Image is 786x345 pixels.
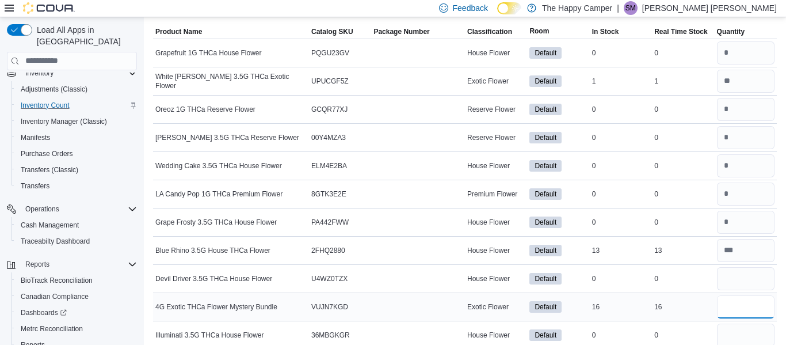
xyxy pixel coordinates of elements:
[16,82,137,96] span: Adjustments (Classic)
[16,98,137,112] span: Inventory Count
[590,159,652,173] div: 0
[21,66,58,80] button: Inventory
[21,181,49,191] span: Transfers
[12,305,142,321] a: Dashboards
[467,133,516,142] span: Reserve Flower
[16,179,54,193] a: Transfers
[535,189,556,199] span: Default
[16,147,78,161] a: Purchase Orders
[153,25,309,39] button: Product Name
[590,103,652,116] div: 0
[12,178,142,194] button: Transfers
[590,328,652,342] div: 0
[25,260,49,269] span: Reports
[12,321,142,337] button: Metrc Reconciliation
[529,245,562,256] span: Default
[16,218,83,232] a: Cash Management
[652,244,714,257] div: 13
[155,246,270,255] span: Blue Rhino 3.5G House THCa Flower
[16,322,87,336] a: Metrc Reconciliation
[12,162,142,178] button: Transfers (Classic)
[535,132,556,143] span: Default
[535,104,556,115] span: Default
[535,217,556,228] span: Default
[590,131,652,145] div: 0
[12,233,142,249] button: Traceabilty Dashboard
[25,69,54,78] span: Inventory
[529,188,562,200] span: Default
[371,25,465,39] button: Package Number
[12,81,142,97] button: Adjustments (Classic)
[467,331,510,340] span: House Flower
[529,273,562,285] span: Default
[497,14,498,15] span: Dark Mode
[652,300,714,314] div: 16
[529,104,562,115] span: Default
[311,246,345,255] span: 2FHQ2880
[16,274,97,287] a: BioTrack Reconciliation
[453,2,488,14] span: Feedback
[16,234,94,248] a: Traceabilty Dashboard
[2,256,142,272] button: Reports
[21,292,89,301] span: Canadian Compliance
[155,218,277,227] span: Grape Frosty 3.5G THCa House Flower
[12,113,142,130] button: Inventory Manager (Classic)
[155,27,202,36] span: Product Name
[155,133,299,142] span: [PERSON_NAME] 3.5G THCa Reserve Flower
[155,48,262,58] span: Grapefruit 1G THCa House Flower
[590,187,652,201] div: 0
[16,115,112,128] a: Inventory Manager (Classic)
[32,24,137,47] span: Load All Apps in [GEOGRAPHIC_DATA]
[21,202,137,216] span: Operations
[25,204,59,214] span: Operations
[155,161,282,170] span: Wedding Cake 3.5G THCa House Flower
[590,215,652,229] div: 0
[2,201,142,217] button: Operations
[21,85,87,94] span: Adjustments (Classic)
[21,101,70,110] span: Inventory Count
[652,215,714,229] div: 0
[311,27,353,36] span: Catalog SKU
[16,179,137,193] span: Transfers
[535,48,556,58] span: Default
[592,27,619,36] span: In Stock
[16,306,137,320] span: Dashboards
[311,302,348,312] span: VUJN7KGD
[590,244,652,257] div: 13
[590,25,652,39] button: In Stock
[467,189,517,199] span: Premium Flower
[590,300,652,314] div: 16
[16,234,137,248] span: Traceabilty Dashboard
[311,331,350,340] span: 36MBGKGR
[535,330,556,340] span: Default
[529,160,562,172] span: Default
[16,82,92,96] a: Adjustments (Classic)
[21,276,93,285] span: BioTrack Reconciliation
[467,48,510,58] span: House Flower
[16,163,137,177] span: Transfers (Classic)
[497,2,521,14] input: Dark Mode
[529,217,562,228] span: Default
[311,161,347,170] span: ELM4E2BA
[23,2,75,14] img: Cova
[542,1,612,15] p: The Happy Camper
[16,290,93,304] a: Canadian Compliance
[16,131,137,145] span: Manifests
[467,302,509,312] span: Exotic Flower
[617,1,619,15] p: |
[12,272,142,289] button: BioTrack Reconciliation
[590,74,652,88] div: 1
[21,308,67,317] span: Dashboards
[642,1,777,15] p: [PERSON_NAME] [PERSON_NAME]
[155,331,264,340] span: Illuminati 3.5G THCa House Flower
[652,131,714,145] div: 0
[311,218,349,227] span: PA442FWW
[465,25,527,39] button: Classification
[311,133,346,142] span: 00Y4MZA3
[155,274,272,283] span: Devil Driver 3.5G THCa House Flower
[717,27,745,36] span: Quantity
[467,246,510,255] span: House Flower
[21,324,83,333] span: Metrc Reconciliation
[16,147,137,161] span: Purchase Orders
[625,1,636,15] span: SM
